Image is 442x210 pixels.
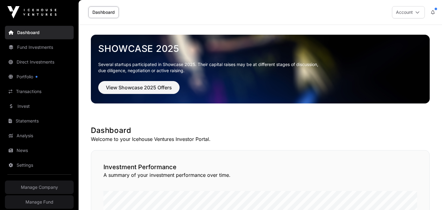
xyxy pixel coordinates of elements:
h2: Investment Performance [103,163,417,171]
button: View Showcase 2025 Offers [98,81,180,94]
a: Dashboard [88,6,119,18]
button: Account [392,6,425,18]
a: Manage Company [5,181,74,194]
h1: Dashboard [91,126,430,135]
a: Showcase 2025 [98,43,422,54]
img: Icehouse Ventures Logo [7,6,56,18]
p: Several startups participated in Showcase 2025. Their capital raises may be at different stages o... [98,61,422,74]
a: Invest [5,99,74,113]
a: Analysis [5,129,74,142]
a: Manage Fund [5,195,74,209]
a: Settings [5,158,74,172]
img: Showcase 2025 [91,35,430,103]
a: Portfolio [5,70,74,84]
span: View Showcase 2025 Offers [106,84,172,91]
a: Fund Investments [5,41,74,54]
a: Direct Investments [5,55,74,69]
a: Transactions [5,85,74,98]
a: Statements [5,114,74,128]
p: A summary of your investment performance over time. [103,171,417,179]
a: View Showcase 2025 Offers [98,87,180,93]
a: News [5,144,74,157]
a: Dashboard [5,26,74,39]
p: Welcome to your Icehouse Ventures Investor Portal. [91,135,430,143]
